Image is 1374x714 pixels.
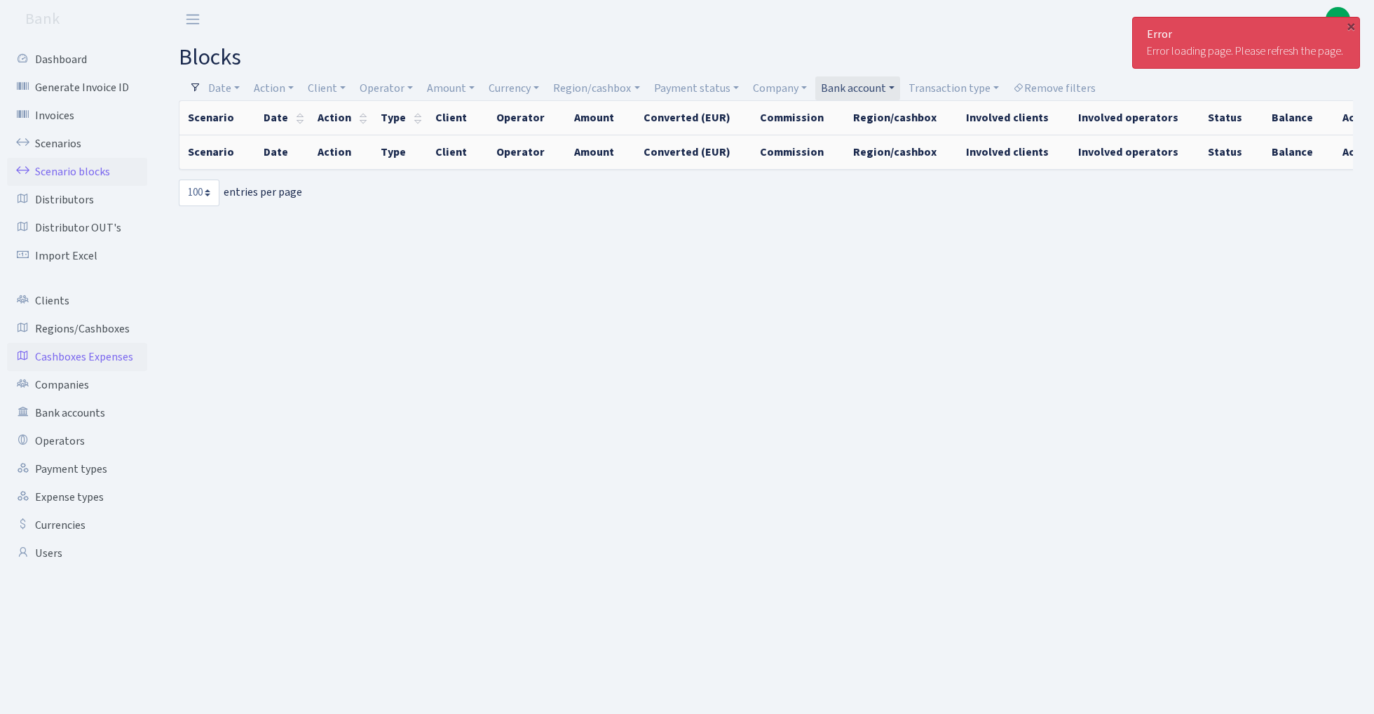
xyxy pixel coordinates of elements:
[1199,135,1263,169] th: Status
[488,101,566,135] th: Operator
[179,101,255,135] th: Scenario
[7,427,147,455] a: Operators
[7,511,147,539] a: Currencies
[255,135,309,169] th: Date
[7,287,147,315] a: Clients
[815,76,900,100] a: Bank account
[747,76,812,100] a: Company
[7,74,147,102] a: Generate Invoice ID
[248,76,299,100] a: Action
[1007,76,1101,100] a: Remove filters
[179,180,219,206] select: entries per page
[1147,27,1172,42] strong: Error
[372,135,427,169] th: Type
[1326,7,1350,32] a: a
[483,76,545,100] a: Currency
[1070,101,1199,135] th: Involved operators
[203,76,245,100] a: Date
[7,130,147,158] a: Scenarios
[7,102,147,130] a: Invoices
[421,76,480,100] a: Amount
[309,101,372,135] th: Action
[845,101,958,135] th: Region/cashbox
[7,186,147,214] a: Distributors
[179,135,255,169] th: Scenario
[175,8,210,31] button: Toggle navigation
[7,483,147,511] a: Expense types
[7,214,147,242] a: Distributor OUT's
[7,371,147,399] a: Companies
[7,539,147,567] a: Users
[488,135,566,169] th: Operator
[1199,101,1263,135] th: Status
[958,101,1070,135] th: Involved clients
[751,101,845,135] th: Commission
[1263,135,1334,169] th: Balance
[635,135,751,169] th: Converted (EUR)
[7,343,147,371] a: Cashboxes Expenses
[903,76,1005,100] a: Transaction type
[7,242,147,270] a: Import Excel
[179,41,241,74] span: blocks
[1263,101,1334,135] th: Balance
[7,46,147,74] a: Dashboard
[547,76,645,100] a: Region/cashbox
[845,135,958,169] th: Region/cashbox
[1070,135,1199,169] th: Involved operators
[372,101,427,135] th: Type
[958,135,1070,169] th: Involved clients
[7,455,147,483] a: Payment types
[648,76,744,100] a: Payment status
[1133,18,1359,68] div: Error loading page. Please refresh the page.
[427,101,488,135] th: Client
[7,158,147,186] a: Scenario blocks
[179,180,302,206] label: entries per page
[7,399,147,427] a: Bank accounts
[309,135,372,169] th: Action
[7,315,147,343] a: Regions/Cashboxes
[635,101,751,135] th: Converted (EUR)
[255,101,309,135] th: Date
[751,135,845,169] th: Commission
[566,135,635,169] th: Amount
[354,76,419,100] a: Operator
[302,76,351,100] a: Client
[427,135,488,169] th: Client
[1344,19,1358,33] div: ×
[566,101,635,135] th: Amount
